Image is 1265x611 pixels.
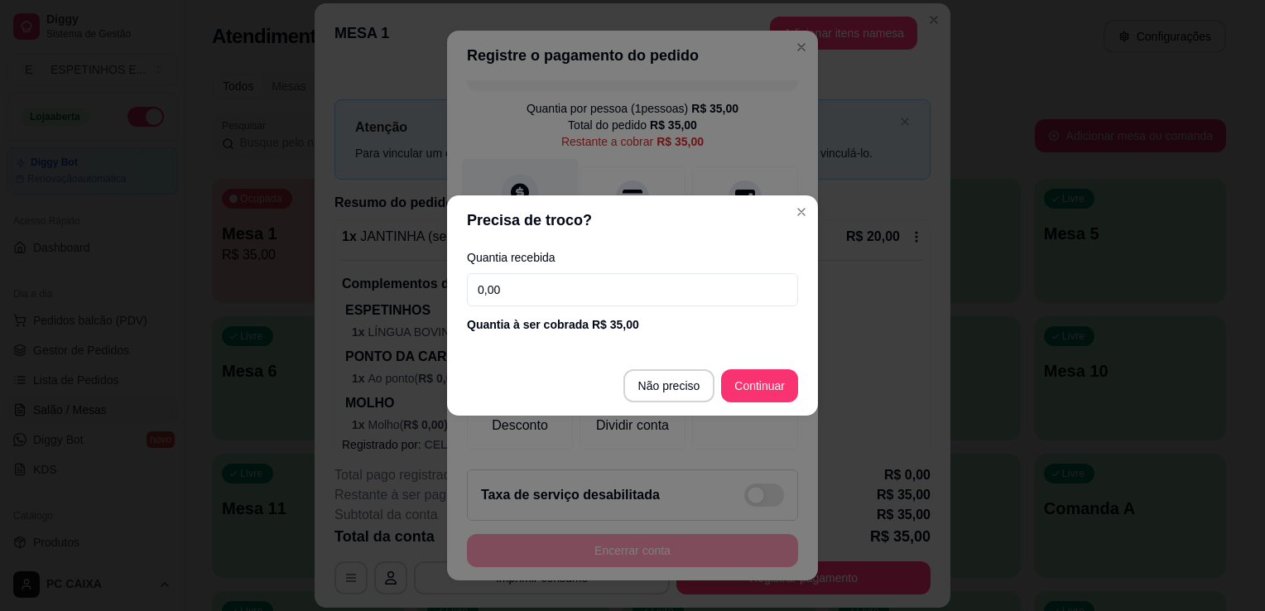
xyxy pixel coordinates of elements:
[467,316,798,333] div: Quantia à ser cobrada R$ 35,00
[721,369,798,402] button: Continuar
[467,252,798,263] label: Quantia recebida
[623,369,715,402] button: Não preciso
[788,199,815,225] button: Close
[447,195,818,245] header: Precisa de troco?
